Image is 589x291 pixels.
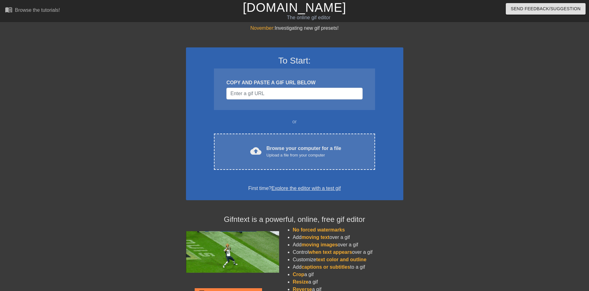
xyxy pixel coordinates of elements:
[293,241,403,249] li: Add over a gif
[301,235,329,240] span: moving text
[511,5,581,13] span: Send Feedback/Suggestion
[301,264,350,270] span: captions or subtitles
[293,227,345,232] span: No forced watermarks
[266,145,341,158] div: Browse your computer for a file
[266,152,341,158] div: Upload a file from your computer
[243,1,346,14] a: [DOMAIN_NAME]
[194,55,395,66] h3: To Start:
[309,249,352,255] span: when text appears
[202,118,387,126] div: or
[15,7,60,13] div: Browse the tutorials!
[250,25,274,31] span: November:
[293,272,304,277] span: Crop
[186,215,403,224] h4: Gifntext is a powerful, online, free gif editor
[199,14,418,21] div: The online gif editor
[226,79,362,86] div: COPY AND PASTE A GIF URL BELOW
[506,3,586,15] button: Send Feedback/Suggestion
[293,278,403,286] li: a gif
[5,6,60,15] a: Browse the tutorials!
[5,6,12,13] span: menu_book
[293,271,403,278] li: a gif
[293,234,403,241] li: Add over a gif
[293,249,403,256] li: Control over a gif
[316,257,366,262] span: text color and outline
[226,88,362,99] input: Username
[194,185,395,192] div: First time?
[293,279,309,284] span: Resize
[293,263,403,271] li: Add to a gif
[186,231,279,273] img: football_small.gif
[301,242,338,247] span: moving images
[293,256,403,263] li: Customize
[250,145,261,157] span: cloud_upload
[271,186,341,191] a: Explore the editor with a test gif
[186,24,403,32] div: Investigating new gif presets!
